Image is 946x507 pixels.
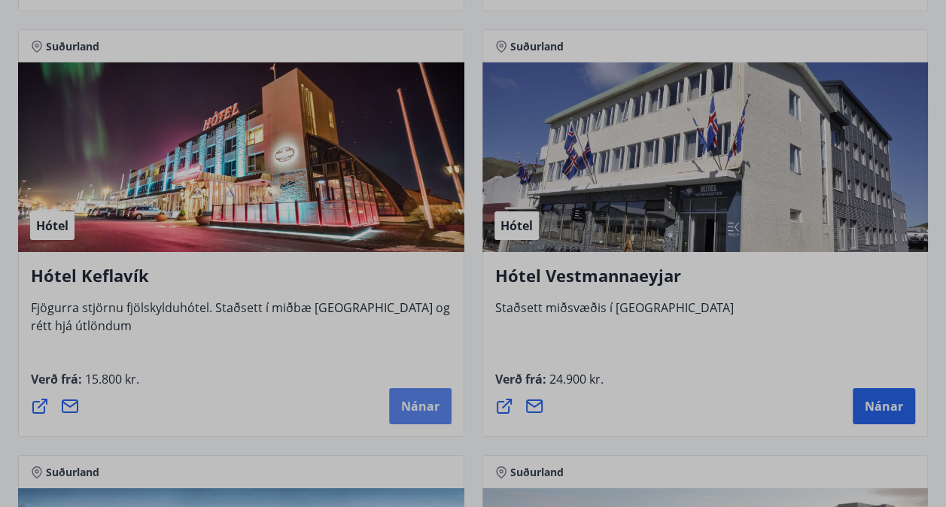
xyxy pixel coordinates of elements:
span: Suðurland [46,39,99,54]
span: Hótel [36,217,68,234]
span: Verð frá : [495,371,604,399]
h4: Hótel Vestmannaeyjar [495,264,916,299]
span: Hótel [500,217,533,234]
span: Suðurland [46,465,99,480]
span: Suðurland [510,39,564,54]
span: 15.800 kr. [82,371,139,387]
span: 24.900 kr. [546,371,604,387]
button: Nánar [853,388,915,424]
span: Suðurland [510,465,564,480]
span: Nánar [865,398,903,414]
span: Verð frá : [31,371,139,399]
span: Fjögurra stjörnu fjölskylduhótel. Staðsett í miðbæ [GEOGRAPHIC_DATA] og rétt hjá útlöndum [31,299,450,346]
h4: Hótel Keflavík [31,264,452,299]
button: Nánar [389,388,452,424]
span: Nánar [401,398,440,414]
span: Staðsett miðsvæðis í [GEOGRAPHIC_DATA] [495,299,734,328]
